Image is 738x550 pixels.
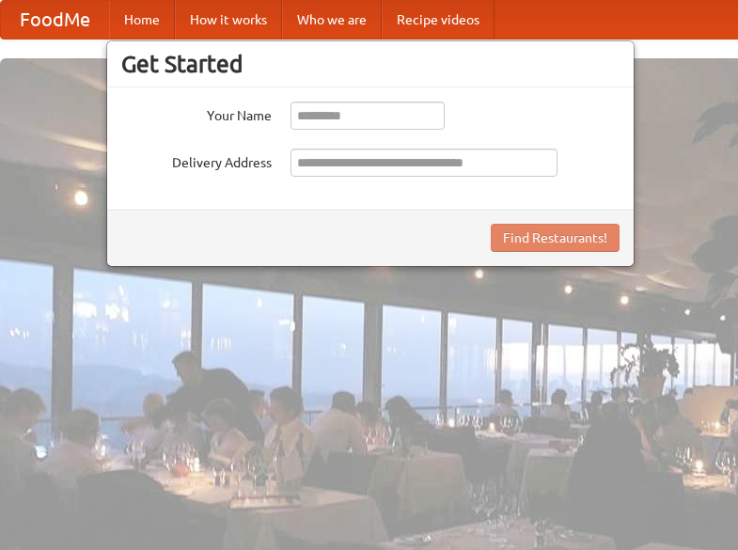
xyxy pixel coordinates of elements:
[491,224,620,252] button: Find Restaurants!
[1,1,109,39] a: FoodMe
[175,1,282,39] a: How it works
[109,1,175,39] a: Home
[382,1,495,39] a: Recipe videos
[282,1,382,39] a: Who we are
[121,50,620,78] h3: Get Started
[121,149,272,172] label: Delivery Address
[121,102,272,125] label: Your Name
